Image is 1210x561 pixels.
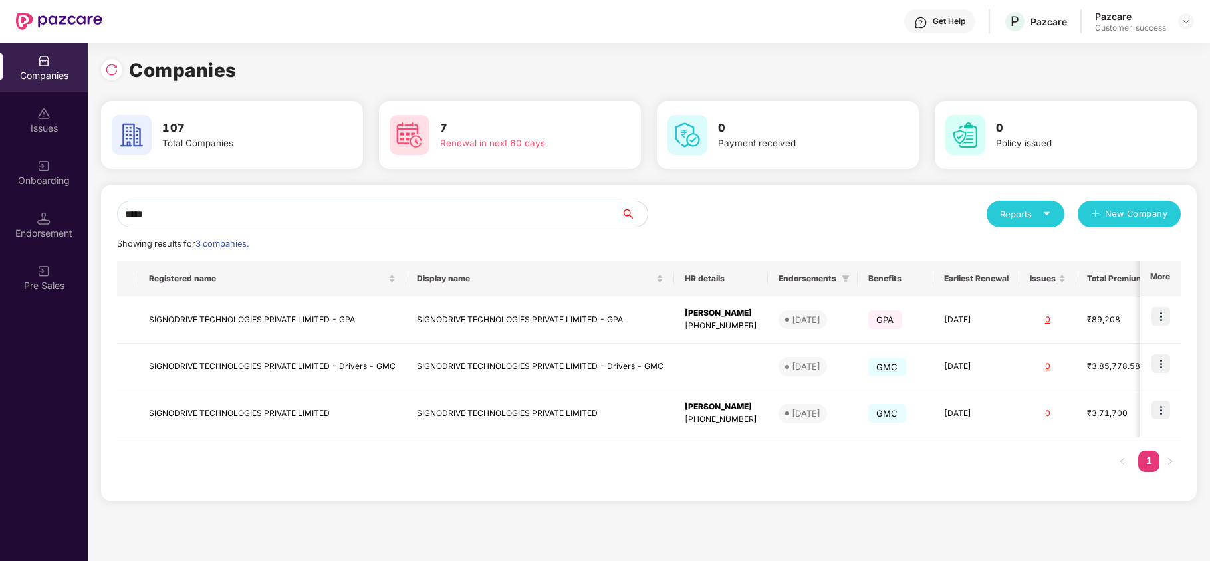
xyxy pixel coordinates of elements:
li: 1 [1138,451,1159,472]
span: Endorsements [779,273,836,284]
span: caret-down [1042,209,1051,218]
img: svg+xml;base64,PHN2ZyBpZD0iRHJvcGRvd24tMzJ4MzIiIHhtbG5zPSJodHRwOi8vd3d3LnczLm9yZy8yMDAwL3N2ZyIgd2... [1181,16,1191,27]
td: [DATE] [933,344,1019,391]
div: 0 [1030,407,1066,420]
div: ₹89,208 [1087,314,1153,326]
td: [DATE] [933,390,1019,437]
span: New Company [1105,207,1168,221]
button: search [620,201,648,227]
th: Benefits [858,261,933,296]
div: [PERSON_NAME] [685,401,757,413]
th: Display name [406,261,674,296]
span: Display name [417,273,654,284]
img: svg+xml;base64,PHN2ZyB3aWR0aD0iMjAiIGhlaWdodD0iMjAiIHZpZXdCb3g9IjAgMCAyMCAyMCIgZmlsbD0ibm9uZSIgeG... [37,265,51,278]
div: [DATE] [792,313,820,326]
h3: 7 [440,120,597,137]
img: icon [1151,354,1170,373]
img: svg+xml;base64,PHN2ZyB4bWxucz0iaHR0cDovL3d3dy53My5vcmcvMjAwMC9zdmciIHdpZHRoPSI2MCIgaGVpZ2h0PSI2MC... [390,115,429,155]
th: HR details [674,261,768,296]
div: 0 [1030,360,1066,373]
div: Payment received [718,136,875,150]
div: [PHONE_NUMBER] [685,320,757,332]
span: GMC [868,358,906,376]
div: Reports [1000,207,1051,221]
span: right [1166,457,1174,465]
td: SIGNODRIVE TECHNOLOGIES PRIVATE LIMITED - Drivers - GMC [138,344,406,391]
div: [DATE] [792,360,820,373]
td: SIGNODRIVE TECHNOLOGIES PRIVATE LIMITED - GPA [138,296,406,344]
button: plusNew Company [1078,201,1181,227]
td: [DATE] [933,296,1019,344]
div: Customer_success [1095,23,1166,33]
span: filter [839,271,852,286]
span: Issues [1030,273,1056,284]
div: Total Companies [162,136,319,150]
span: P [1011,13,1019,29]
span: Total Premium [1087,273,1144,284]
div: Get Help [933,16,965,27]
img: svg+xml;base64,PHN2ZyB3aWR0aD0iMjAiIGhlaWdodD0iMjAiIHZpZXdCb3g9IjAgMCAyMCAyMCIgZmlsbD0ibm9uZSIgeG... [37,160,51,173]
h3: 0 [718,120,875,137]
img: svg+xml;base64,PHN2ZyBpZD0iUmVsb2FkLTMyeDMyIiB4bWxucz0iaHR0cDovL3d3dy53My5vcmcvMjAwMC9zdmciIHdpZH... [105,63,118,76]
div: [PHONE_NUMBER] [685,413,757,426]
img: svg+xml;base64,PHN2ZyBpZD0iSXNzdWVzX2Rpc2FibGVkIiB4bWxucz0iaHR0cDovL3d3dy53My5vcmcvMjAwMC9zdmciIH... [37,107,51,120]
li: Previous Page [1112,451,1133,472]
img: svg+xml;base64,PHN2ZyB4bWxucz0iaHR0cDovL3d3dy53My5vcmcvMjAwMC9zdmciIHdpZHRoPSI2MCIgaGVpZ2h0PSI2MC... [945,115,985,155]
span: left [1118,457,1126,465]
img: icon [1151,401,1170,419]
div: ₹3,71,700 [1087,407,1153,420]
div: [PERSON_NAME] [685,307,757,320]
span: Showing results for [117,239,249,249]
th: Total Premium [1076,261,1164,296]
td: SIGNODRIVE TECHNOLOGIES PRIVATE LIMITED - Drivers - GMC [406,344,674,391]
a: 1 [1138,451,1159,471]
img: svg+xml;base64,PHN2ZyB3aWR0aD0iMTQuNSIgaGVpZ2h0PSIxNC41IiB2aWV3Qm94PSIwIDAgMTYgMTYiIGZpbGw9Im5vbm... [37,212,51,225]
div: 0 [1030,314,1066,326]
img: svg+xml;base64,PHN2ZyB4bWxucz0iaHR0cDovL3d3dy53My5vcmcvMjAwMC9zdmciIHdpZHRoPSI2MCIgaGVpZ2h0PSI2MC... [667,115,707,155]
button: left [1112,451,1133,472]
th: Issues [1019,261,1076,296]
img: svg+xml;base64,PHN2ZyBpZD0iSGVscC0zMngzMiIgeG1sbnM9Imh0dHA6Ly93d3cudzMub3JnLzIwMDAvc3ZnIiB3aWR0aD... [914,16,927,29]
td: SIGNODRIVE TECHNOLOGIES PRIVATE LIMITED - GPA [406,296,674,344]
div: Renewal in next 60 days [440,136,597,150]
div: Policy issued [996,136,1153,150]
td: SIGNODRIVE TECHNOLOGIES PRIVATE LIMITED [138,390,406,437]
div: Pazcare [1095,10,1166,23]
span: filter [842,275,850,282]
div: Pazcare [1030,15,1067,28]
td: SIGNODRIVE TECHNOLOGIES PRIVATE LIMITED [406,390,674,437]
div: ₹3,85,778.58 [1087,360,1153,373]
img: svg+xml;base64,PHN2ZyBpZD0iQ29tcGFuaWVzIiB4bWxucz0iaHR0cDovL3d3dy53My5vcmcvMjAwMC9zdmciIHdpZHRoPS... [37,55,51,68]
h3: 107 [162,120,319,137]
span: GMC [868,404,906,423]
span: search [620,209,648,219]
h1: Companies [129,56,237,85]
img: icon [1151,307,1170,326]
th: More [1140,261,1181,296]
span: plus [1091,209,1100,220]
h3: 0 [996,120,1153,137]
div: [DATE] [792,407,820,420]
img: svg+xml;base64,PHN2ZyB4bWxucz0iaHR0cDovL3d3dy53My5vcmcvMjAwMC9zdmciIHdpZHRoPSI2MCIgaGVpZ2h0PSI2MC... [112,115,152,155]
span: 3 companies. [195,239,249,249]
button: right [1159,451,1181,472]
img: New Pazcare Logo [16,13,102,30]
li: Next Page [1159,451,1181,472]
th: Earliest Renewal [933,261,1019,296]
span: Registered name [149,273,386,284]
th: Registered name [138,261,406,296]
span: GPA [868,310,902,329]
